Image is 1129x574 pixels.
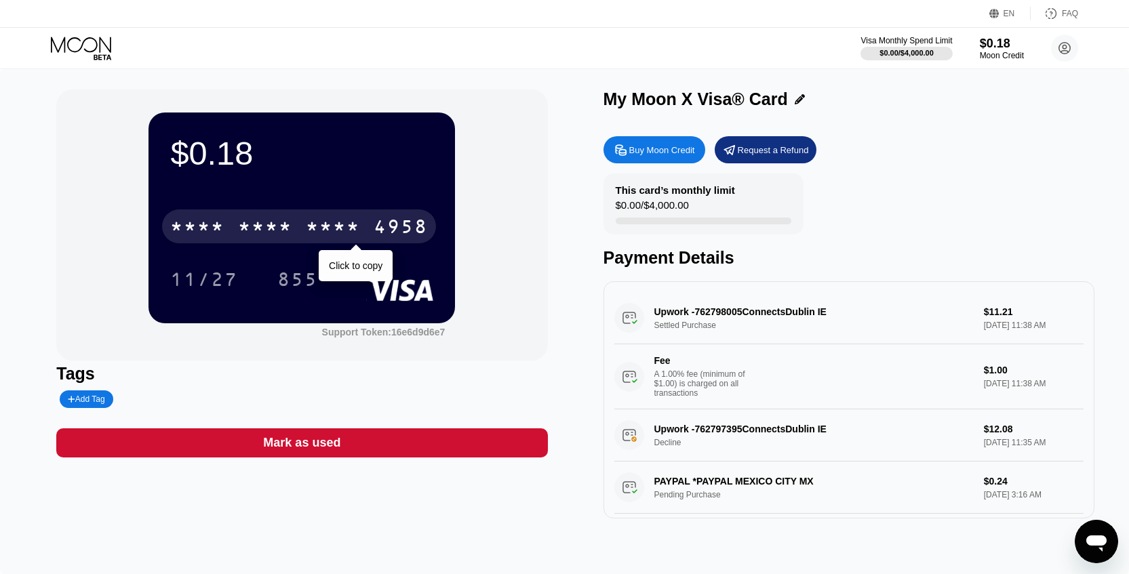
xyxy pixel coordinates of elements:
[68,394,104,404] div: Add Tag
[715,136,816,163] div: Request a Refund
[980,37,1024,51] div: $0.18
[170,270,238,292] div: 11/27
[56,428,547,457] div: Mark as used
[322,327,445,337] div: Support Token:16e6d9d6e7
[1075,520,1118,563] iframe: Button to launch messaging window
[603,248,1094,268] div: Payment Details
[1004,9,1015,18] div: EN
[277,270,318,292] div: 855
[1031,7,1078,20] div: FAQ
[614,344,1084,409] div: FeeA 1.00% fee (minimum of $1.00) is charged on all transactions$1.00[DATE] 11:38 AM
[616,184,735,196] div: This card’s monthly limit
[984,379,1084,388] div: [DATE] 11:38 AM
[738,144,809,156] div: Request a Refund
[329,260,382,271] div: Click to copy
[879,49,934,57] div: $0.00 / $4,000.00
[603,89,788,109] div: My Moon X Visa® Card
[989,7,1031,20] div: EN
[980,37,1024,60] div: $0.18Moon Credit
[263,435,340,451] div: Mark as used
[60,390,113,408] div: Add Tag
[170,134,433,172] div: $0.18
[267,262,328,296] div: 855
[322,327,445,337] div: Support Token: 16e6d9d6e7
[1062,9,1078,18] div: FAQ
[629,144,695,156] div: Buy Moon Credit
[980,51,1024,60] div: Moon Credit
[654,355,749,366] div: Fee
[654,369,756,398] div: A 1.00% fee (minimum of $1.00) is charged on all transactions
[860,36,952,45] div: Visa Monthly Spend Limit
[56,364,547,384] div: Tags
[616,199,689,218] div: $0.00 / $4,000.00
[860,36,952,60] div: Visa Monthly Spend Limit$0.00/$4,000.00
[160,262,248,296] div: 11/27
[374,218,428,239] div: 4958
[984,365,1084,375] div: $1.00
[603,136,705,163] div: Buy Moon Credit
